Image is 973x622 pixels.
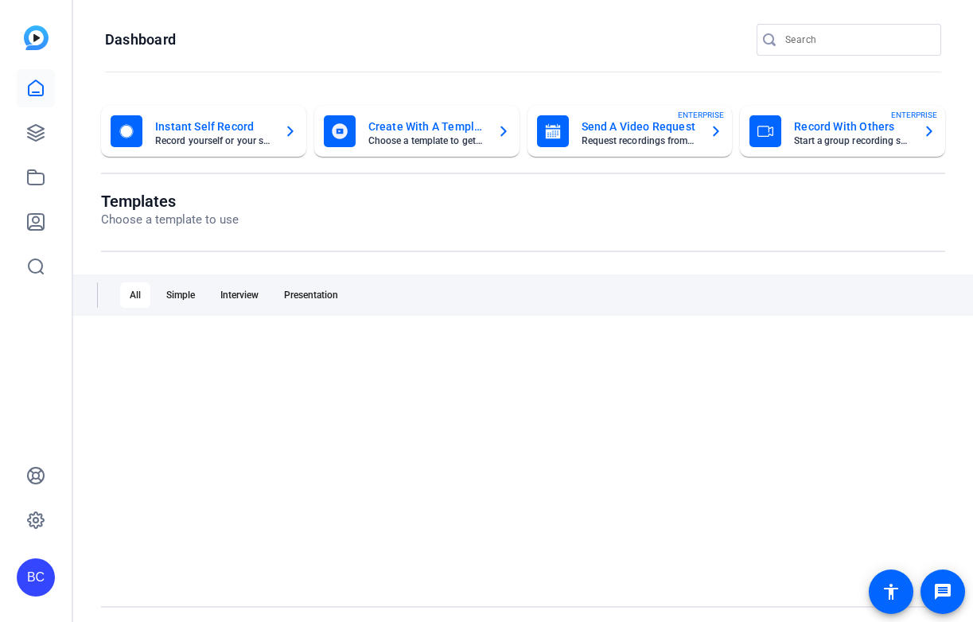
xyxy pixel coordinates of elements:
[105,30,176,49] h1: Dashboard
[17,558,55,597] div: BC
[101,192,239,211] h1: Templates
[24,25,49,50] img: blue-gradient.svg
[891,109,937,121] span: ENTERPRISE
[314,106,520,157] button: Create With A TemplateChoose a template to get started
[678,109,724,121] span: ENTERPRISE
[155,136,271,146] mat-card-subtitle: Record yourself or your screen
[582,117,698,136] mat-card-title: Send A Video Request
[101,211,239,229] p: Choose a template to use
[155,117,271,136] mat-card-title: Instant Self Record
[882,582,901,601] mat-icon: accessibility
[120,282,150,308] div: All
[527,106,733,157] button: Send A Video RequestRequest recordings from anyone, anywhereENTERPRISE
[368,136,485,146] mat-card-subtitle: Choose a template to get started
[211,282,268,308] div: Interview
[368,117,485,136] mat-card-title: Create With A Template
[157,282,204,308] div: Simple
[582,136,698,146] mat-card-subtitle: Request recordings from anyone, anywhere
[933,582,952,601] mat-icon: message
[101,106,306,157] button: Instant Self RecordRecord yourself or your screen
[274,282,348,308] div: Presentation
[740,106,945,157] button: Record With OthersStart a group recording sessionENTERPRISE
[794,117,910,136] mat-card-title: Record With Others
[794,136,910,146] mat-card-subtitle: Start a group recording session
[785,30,928,49] input: Search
